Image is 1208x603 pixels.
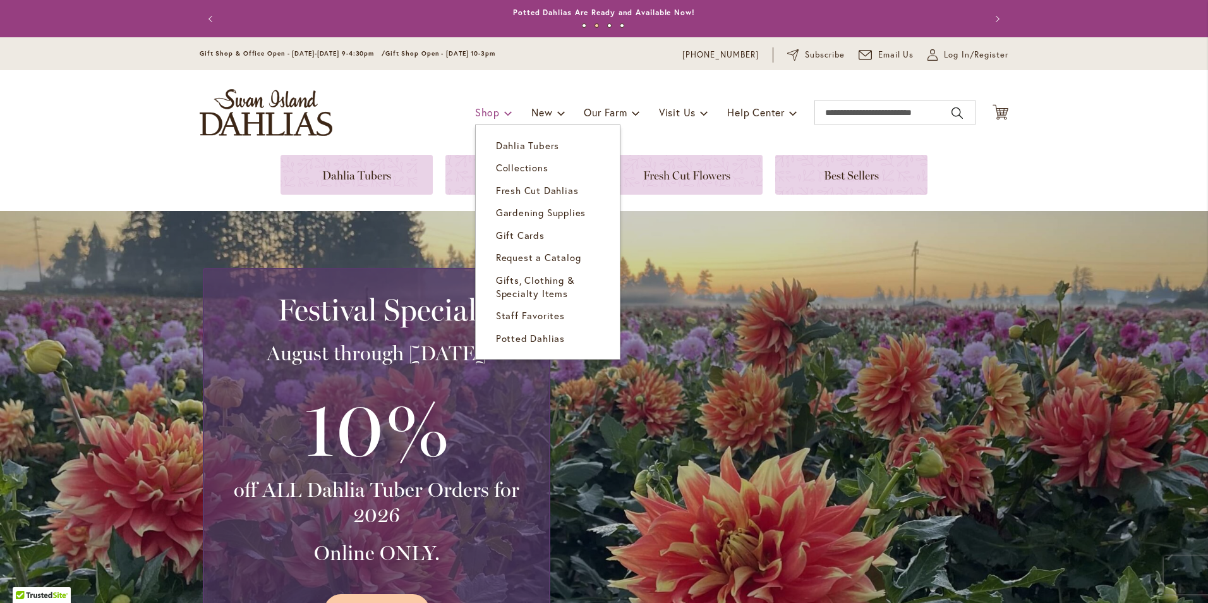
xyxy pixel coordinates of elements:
a: Subscribe [787,49,845,61]
button: 2 of 4 [595,23,599,28]
button: 1 of 4 [582,23,586,28]
span: Gardening Supplies [496,206,586,219]
span: Log In/Register [944,49,1008,61]
a: [PHONE_NUMBER] [682,49,759,61]
h3: Online ONLY. [219,540,534,566]
span: Help Center [727,106,785,119]
button: Previous [200,6,225,32]
h3: August through [DATE] [219,341,534,366]
span: Visit Us [659,106,696,119]
span: Staff Favorites [496,309,565,322]
a: Potted Dahlias Are Ready and Available Now! [513,8,695,17]
a: store logo [200,89,332,136]
span: Gift Shop Open - [DATE] 10-3pm [385,49,495,58]
h2: Festival Special [219,292,534,327]
span: Fresh Cut Dahlias [496,184,579,197]
span: Email Us [878,49,914,61]
span: New [531,106,552,119]
span: Gift Shop & Office Open - [DATE]-[DATE] 9-4:30pm / [200,49,385,58]
h3: off ALL Dahlia Tuber Orders for 2026 [219,477,534,528]
a: Email Us [859,49,914,61]
span: Dahlia Tubers [496,139,559,152]
a: Gift Cards [476,224,620,247]
span: Our Farm [584,106,627,119]
span: Request a Catalog [496,251,581,264]
span: Collections [496,161,548,174]
button: Next [983,6,1008,32]
span: Shop [475,106,500,119]
span: Potted Dahlias [496,332,565,344]
button: 3 of 4 [607,23,612,28]
span: Subscribe [805,49,845,61]
a: Log In/Register [927,49,1008,61]
h3: 10% [219,379,534,477]
span: Gifts, Clothing & Specialty Items [496,274,575,300]
button: 4 of 4 [620,23,624,28]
